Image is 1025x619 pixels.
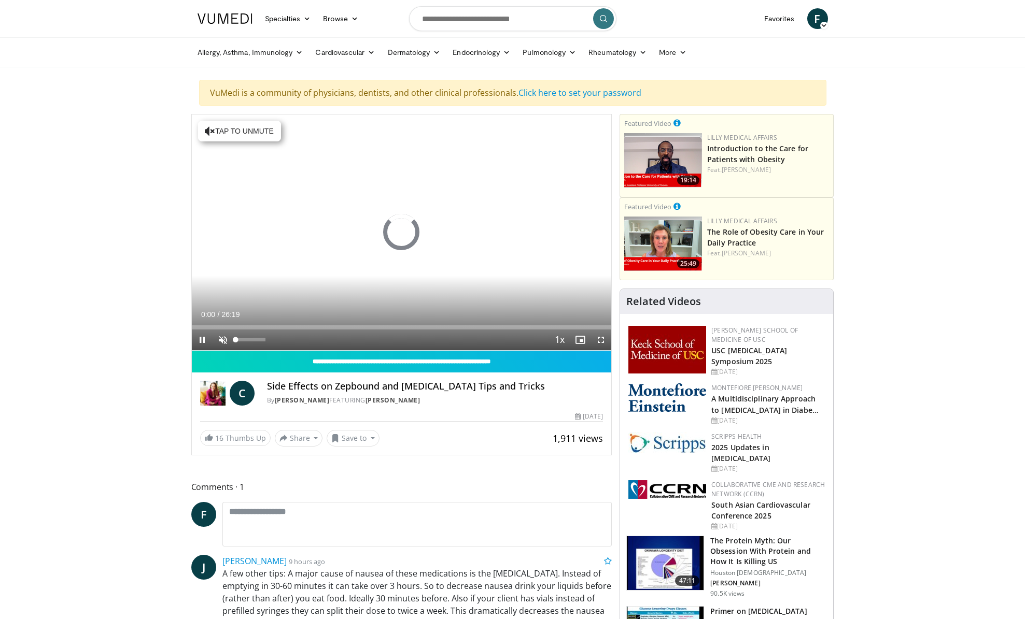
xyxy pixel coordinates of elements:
a: 16 Thumbs Up [200,430,271,446]
a: F [807,8,828,29]
div: Feat. [707,249,829,258]
span: 47:11 [675,575,700,586]
p: 90.5K views [710,589,745,598]
a: C [230,381,255,406]
a: Endocrinology [446,42,516,63]
a: More [653,42,693,63]
h3: The Protein Myth: Our Obsession With Protein and How It Is Killing US [710,536,827,567]
a: Pulmonology [516,42,582,63]
button: Share [275,430,323,447]
a: Lilly Medical Affairs [707,133,777,142]
span: 19:14 [677,176,699,185]
img: acc2e291-ced4-4dd5-b17b-d06994da28f3.png.150x105_q85_crop-smart_upscale.png [624,133,702,188]
div: [DATE] [711,464,825,473]
span: Comments 1 [191,480,612,494]
input: Search topics, interventions [409,6,616,31]
small: Featured Video [624,202,671,211]
a: [PERSON_NAME] [275,396,330,405]
a: 19:14 [624,133,702,188]
h4: Side Effects on Zepbound and [MEDICAL_DATA] Tips and Tricks [267,381,603,392]
a: A Multidisciplinary Approach to [MEDICAL_DATA] in Diabe… [711,394,819,414]
span: 16 [215,433,223,443]
a: Dermatology [382,42,447,63]
a: Allergy, Asthma, Immunology [191,42,310,63]
small: 9 hours ago [289,557,325,566]
button: Fullscreen [591,329,611,350]
div: [DATE] [575,412,603,421]
video-js: Video Player [192,114,612,351]
a: 47:11 The Protein Myth: Our Obsession With Protein and How It Is Killing US Houston [DEMOGRAPHIC_... [626,536,827,598]
a: [PERSON_NAME] [722,249,771,257]
a: F [191,502,216,527]
a: Lilly Medical Affairs [707,217,777,225]
a: Browse [317,8,364,29]
a: Scripps Health [711,432,762,441]
span: 25:49 [677,259,699,268]
a: USC [MEDICAL_DATA] Symposium 2025 [711,346,787,366]
div: Progress Bar [192,325,612,329]
span: 1,911 views [553,432,603,444]
a: 2025 Updates in [MEDICAL_DATA] [711,442,770,463]
a: Introduction to the Care for Patients with Obesity [707,143,808,164]
button: Enable picture-in-picture mode [570,329,591,350]
a: [PERSON_NAME] School of Medicine of USC [711,326,798,344]
button: Playback Rate [549,329,570,350]
button: Save to [327,430,380,447]
a: Specialties [259,8,317,29]
div: VuMedi is a community of physicians, dentists, and other clinical professionals. [199,80,826,106]
img: 7b941f1f-d101-407a-8bfa-07bd47db01ba.png.150x105_q85_autocrop_double_scale_upscale_version-0.2.jpg [628,326,706,373]
a: Collaborative CME and Research Network (CCRN) [711,480,825,498]
div: [DATE] [711,522,825,531]
a: Cardiovascular [309,42,381,63]
button: Tap to unmute [198,121,281,141]
button: Pause [192,329,213,350]
span: 26:19 [221,310,240,319]
a: [PERSON_NAME] [366,396,420,405]
a: [PERSON_NAME] [222,555,287,567]
a: [PERSON_NAME] [722,165,771,174]
span: / [218,310,220,319]
div: By FEATURING [267,396,603,405]
h3: Primer on [MEDICAL_DATA] [710,606,827,616]
div: [DATE] [711,367,825,377]
small: Featured Video [624,119,671,128]
a: J [191,555,216,580]
a: The Role of Obesity Care in Your Daily Practice [707,227,824,248]
span: 0:00 [201,310,215,319]
h4: Related Videos [626,295,701,308]
img: c9f2b0b7-b02a-4276-a72a-b0cbb4230bc1.jpg.150x105_q85_autocrop_double_scale_upscale_version-0.2.jpg [628,432,706,453]
a: 25:49 [624,217,702,271]
p: [PERSON_NAME] [710,579,827,587]
img: Dr. Carolynn Francavilla [200,381,226,406]
a: South Asian Cardiovascular Conference 2025 [711,500,810,521]
a: Rheumatology [582,42,653,63]
img: b7b8b05e-5021-418b-a89a-60a270e7cf82.150x105_q85_crop-smart_upscale.jpg [627,536,704,590]
p: Houston [DEMOGRAPHIC_DATA] [710,569,827,577]
img: VuMedi Logo [198,13,252,24]
div: Feat. [707,165,829,175]
div: [DATE] [711,416,825,425]
button: Unmute [213,329,233,350]
img: e1208b6b-349f-4914-9dd7-f97803bdbf1d.png.150x105_q85_crop-smart_upscale.png [624,217,702,271]
img: b0142b4c-93a1-4b58-8f91-5265c282693c.png.150x105_q85_autocrop_double_scale_upscale_version-0.2.png [628,383,706,412]
div: Volume Level [236,338,265,341]
a: Click here to set your password [518,87,641,98]
img: a04ee3ba-8487-4636-b0fb-5e8d268f3737.png.150x105_q85_autocrop_double_scale_upscale_version-0.2.png [628,480,706,499]
a: Montefiore [PERSON_NAME] [711,383,803,392]
a: Favorites [758,8,801,29]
